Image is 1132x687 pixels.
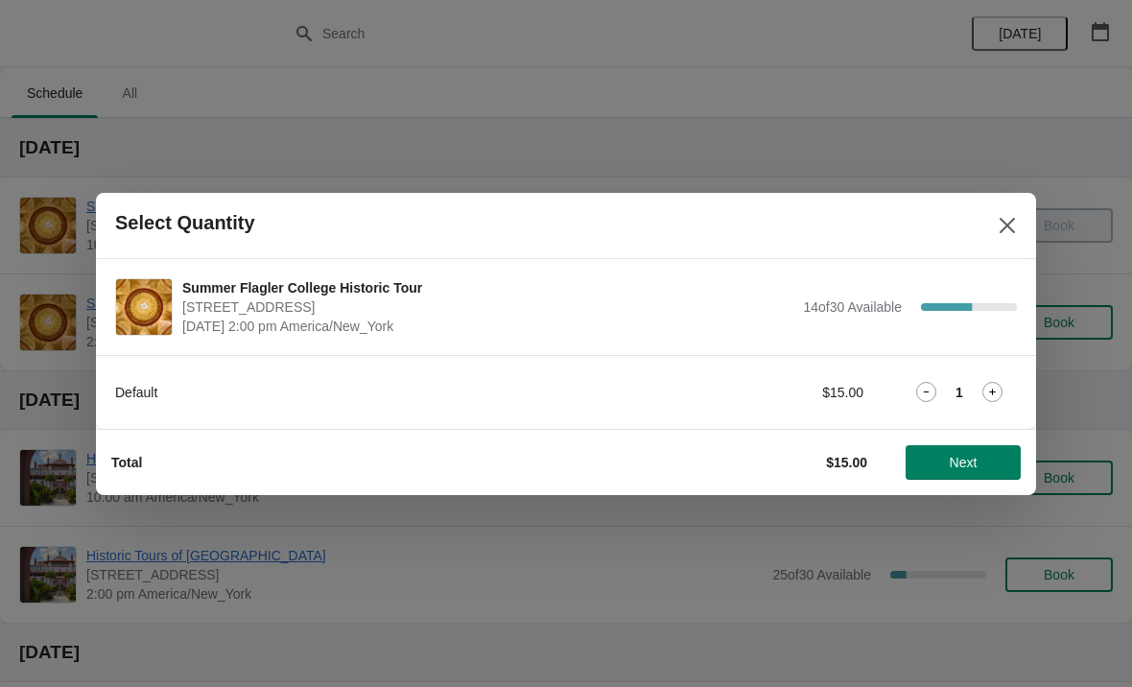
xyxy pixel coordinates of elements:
[182,317,793,336] span: [DATE] 2:00 pm America/New_York
[115,383,648,402] div: Default
[116,279,172,335] img: Summer Flagler College Historic Tour | 74 King Street, St. Augustine, FL, USA | September 30 | 2:...
[955,383,963,402] strong: 1
[990,208,1025,243] button: Close
[950,455,978,470] span: Next
[182,278,793,297] span: Summer Flagler College Historic Tour
[803,299,902,315] span: 14 of 30 Available
[115,212,255,234] h2: Select Quantity
[182,297,793,317] span: [STREET_ADDRESS]
[826,455,867,470] strong: $15.00
[111,455,142,470] strong: Total
[686,383,863,402] div: $15.00
[906,445,1021,480] button: Next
